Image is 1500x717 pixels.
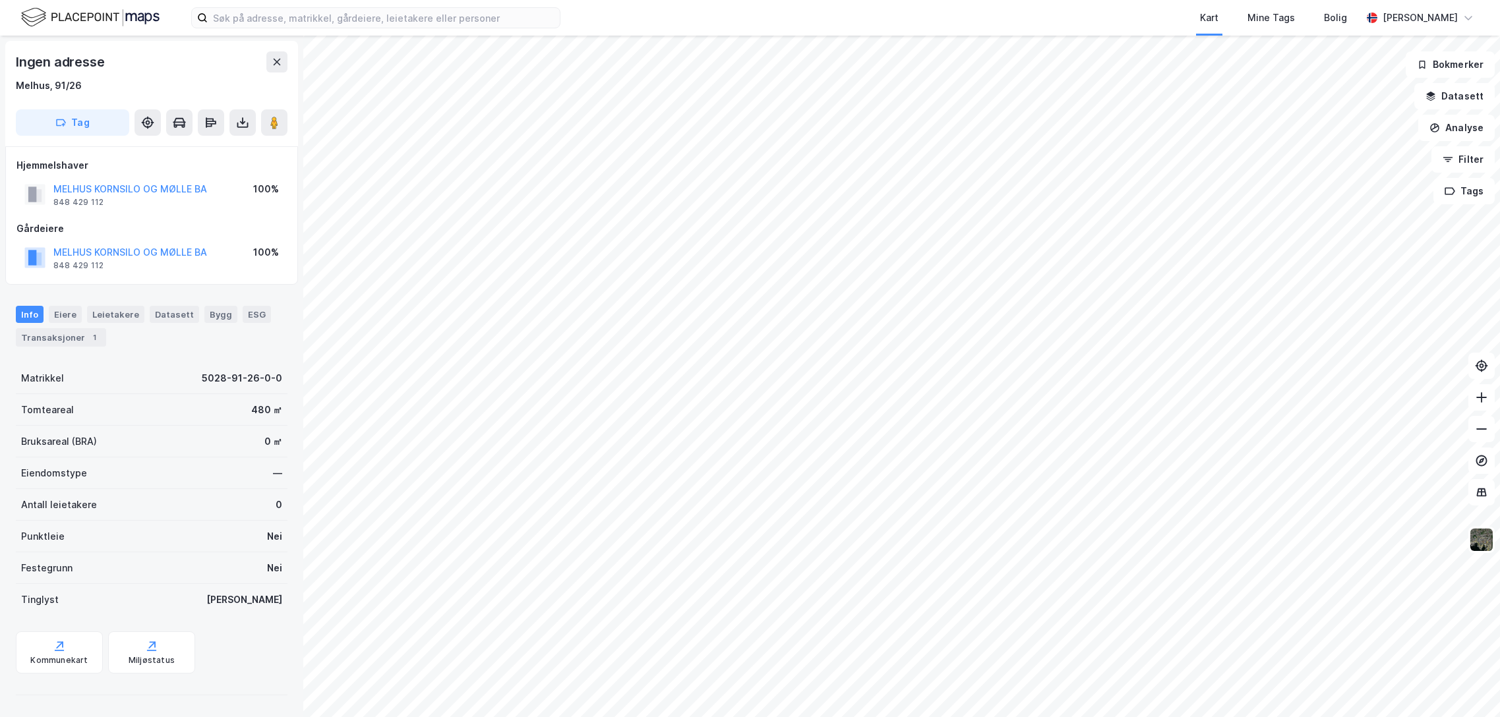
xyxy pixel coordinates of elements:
[204,306,237,323] div: Bygg
[1431,146,1495,173] button: Filter
[267,560,282,576] div: Nei
[16,306,44,323] div: Info
[253,181,279,197] div: 100%
[21,529,65,544] div: Punktleie
[1406,51,1495,78] button: Bokmerker
[16,109,129,136] button: Tag
[1433,178,1495,204] button: Tags
[30,655,88,666] div: Kommunekart
[273,465,282,481] div: —
[1324,10,1347,26] div: Bolig
[150,306,199,323] div: Datasett
[21,592,59,608] div: Tinglyst
[206,592,282,608] div: [PERSON_NAME]
[88,331,101,344] div: 1
[16,78,82,94] div: Melhus, 91/26
[16,158,287,173] div: Hjemmelshaver
[16,328,106,347] div: Transaksjoner
[267,529,282,544] div: Nei
[16,221,287,237] div: Gårdeiere
[53,260,104,271] div: 848 429 112
[21,6,160,29] img: logo.f888ab2527a4732fd821a326f86c7f29.svg
[21,370,64,386] div: Matrikkel
[129,655,175,666] div: Miljøstatus
[21,465,87,481] div: Eiendomstype
[49,306,82,323] div: Eiere
[243,306,271,323] div: ESG
[1418,115,1495,141] button: Analyse
[1414,83,1495,109] button: Datasett
[1434,654,1500,717] iframe: Chat Widget
[208,8,560,28] input: Søk på adresse, matrikkel, gårdeiere, leietakere eller personer
[1434,654,1500,717] div: Kontrollprogram for chat
[1383,10,1458,26] div: [PERSON_NAME]
[264,434,282,449] div: 0 ㎡
[87,306,144,323] div: Leietakere
[276,497,282,513] div: 0
[21,497,97,513] div: Antall leietakere
[1469,527,1494,552] img: 9k=
[253,244,279,260] div: 100%
[16,51,107,72] div: Ingen adresse
[21,434,97,449] div: Bruksareal (BRA)
[251,402,282,418] div: 480 ㎡
[1200,10,1218,26] div: Kart
[1247,10,1295,26] div: Mine Tags
[202,370,282,386] div: 5028-91-26-0-0
[21,560,73,576] div: Festegrunn
[53,197,104,208] div: 848 429 112
[21,402,74,418] div: Tomteareal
